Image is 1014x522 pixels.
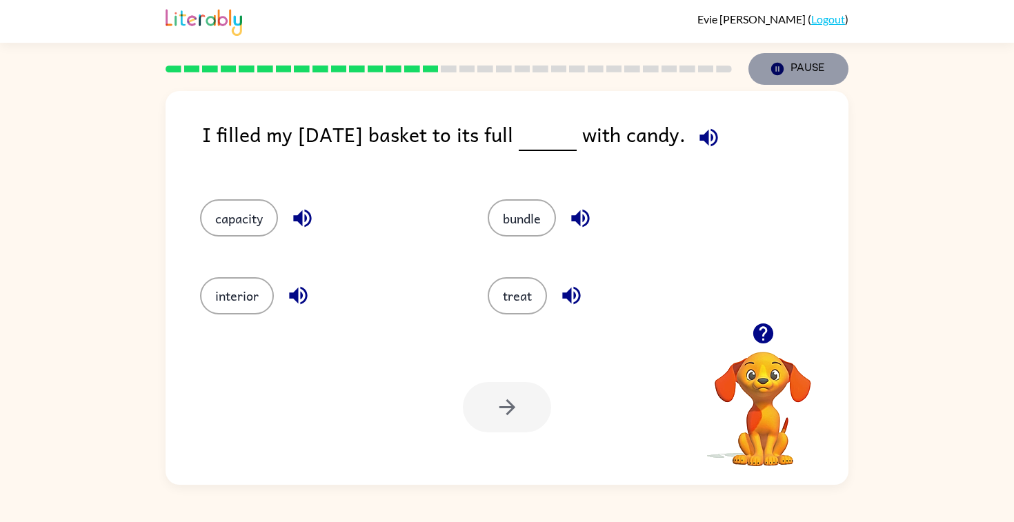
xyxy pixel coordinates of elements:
[202,119,848,172] div: I filled my [DATE] basket to its full with candy.
[811,12,845,26] a: Logout
[697,12,848,26] div: ( )
[488,199,556,237] button: bundle
[200,277,274,314] button: interior
[166,6,242,36] img: Literably
[488,277,547,314] button: treat
[200,199,278,237] button: capacity
[748,53,848,85] button: Pause
[694,330,832,468] video: Your browser must support playing .mp4 files to use Literably. Please try using another browser.
[697,12,808,26] span: Evie [PERSON_NAME]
